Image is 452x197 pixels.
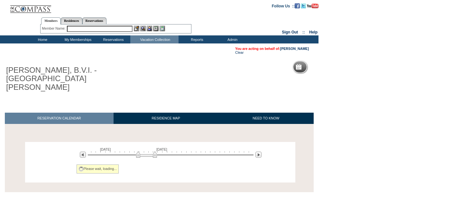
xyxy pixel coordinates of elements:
img: Next [255,152,262,158]
img: Follow us on Twitter [301,3,306,8]
img: b_calculator.gif [160,26,165,31]
a: [PERSON_NAME] [280,47,309,51]
td: Reservations [95,35,130,43]
span: [DATE] [100,147,111,151]
a: Clear [235,51,244,54]
a: Residences [61,17,82,24]
td: Reports [179,35,214,43]
a: NEED TO KNOW [218,113,314,124]
img: Impersonate [147,26,152,31]
span: You are acting on behalf of: [235,47,309,51]
img: View [140,26,146,31]
td: Admin [214,35,249,43]
img: Previous [80,152,86,158]
a: Help [309,30,318,34]
a: Subscribe to our YouTube Channel [307,4,318,7]
img: b_edit.gif [134,26,139,31]
img: Become our fan on Facebook [295,3,300,8]
td: Vacation Collection [130,35,179,43]
a: Sign Out [282,30,298,34]
a: Reservations [82,17,106,24]
img: spinner2.gif [78,166,84,172]
span: :: [302,30,305,34]
h1: [PERSON_NAME], B.V.I. - [GEOGRAPHIC_DATA][PERSON_NAME] [5,65,149,93]
div: Member Name: [42,26,67,31]
a: Become our fan on Facebook [295,4,300,7]
span: [DATE] [156,147,167,151]
td: My Memberships [60,35,95,43]
a: RESIDENCE MAP [114,113,218,124]
h5: Reservation Calendar [304,65,353,69]
img: Subscribe to our YouTube Channel [307,4,318,8]
a: RESERVATION CALENDAR [5,113,114,124]
div: Please wait, loading... [77,164,119,174]
a: Follow us on Twitter [301,4,306,7]
td: Home [24,35,60,43]
img: Reservations [153,26,159,31]
a: Members [41,17,61,24]
td: Follow Us :: [272,3,295,8]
